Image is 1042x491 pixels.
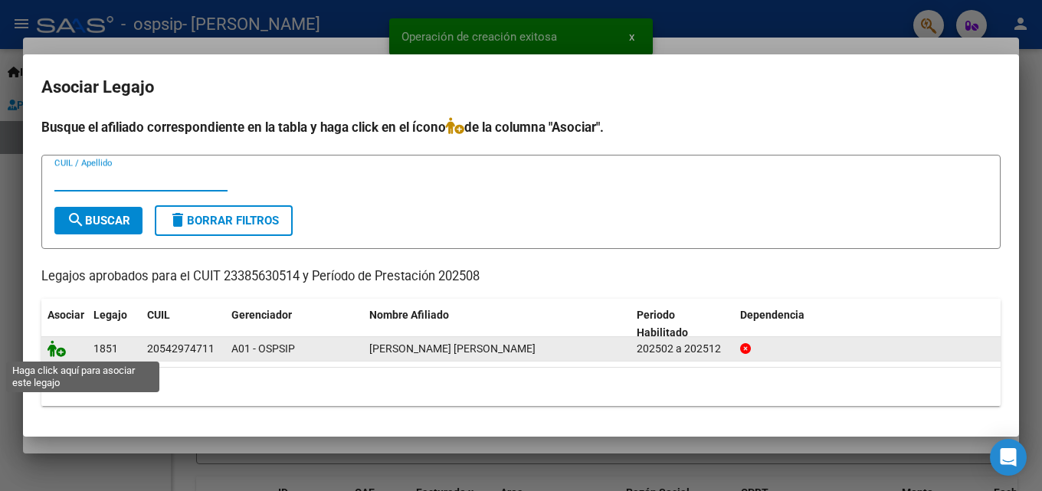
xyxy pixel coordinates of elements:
[169,214,279,227] span: Borrar Filtros
[631,299,734,349] datatable-header-cell: Periodo Habilitado
[54,207,143,234] button: Buscar
[147,340,215,358] div: 20542974711
[67,214,130,227] span: Buscar
[147,309,170,321] span: CUIL
[169,211,187,229] mat-icon: delete
[155,205,293,236] button: Borrar Filtros
[141,299,225,349] datatable-header-cell: CUIL
[41,267,1001,286] p: Legajos aprobados para el CUIT 23385630514 y Período de Prestación 202508
[93,309,127,321] span: Legajo
[87,299,141,349] datatable-header-cell: Legajo
[369,309,449,321] span: Nombre Afiliado
[231,342,295,355] span: A01 - OSPSIP
[734,299,1001,349] datatable-header-cell: Dependencia
[637,340,728,358] div: 202502 a 202512
[41,368,1001,406] div: 1 registros
[363,299,631,349] datatable-header-cell: Nombre Afiliado
[48,309,84,321] span: Asociar
[67,211,85,229] mat-icon: search
[231,309,292,321] span: Gerenciador
[637,309,688,339] span: Periodo Habilitado
[93,342,118,355] span: 1851
[41,73,1001,102] h2: Asociar Legajo
[369,342,536,355] span: ORELLANO LUCIANO DANIEL
[990,439,1027,476] div: Open Intercom Messenger
[740,309,804,321] span: Dependencia
[41,117,1001,137] h4: Busque el afiliado correspondiente en la tabla y haga click en el ícono de la columna "Asociar".
[225,299,363,349] datatable-header-cell: Gerenciador
[41,299,87,349] datatable-header-cell: Asociar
